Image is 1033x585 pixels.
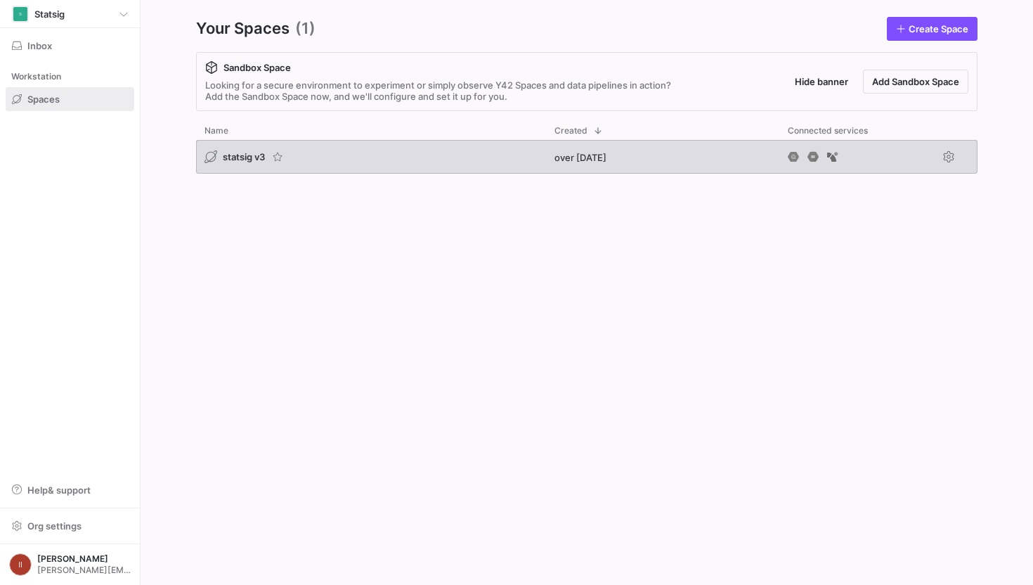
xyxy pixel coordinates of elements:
[863,70,968,94] button: Add Sandbox Space
[13,7,27,21] div: S
[554,126,587,136] span: Created
[223,62,291,73] span: Sandbox Space
[887,17,977,41] a: Create Space
[872,76,959,87] span: Add Sandbox Space
[34,8,65,20] span: Statsig
[795,76,848,87] span: Hide banner
[205,79,671,102] div: Looking for a secure environment to experiment or simply observe Y42 Spaces and data pipelines in...
[37,554,131,564] span: [PERSON_NAME]
[6,514,134,538] button: Org settings
[6,550,134,579] button: II[PERSON_NAME][PERSON_NAME][EMAIL_ADDRESS][DOMAIN_NAME]
[295,17,316,41] span: (1)
[37,565,131,575] span: [PERSON_NAME][EMAIL_ADDRESS][DOMAIN_NAME]
[27,40,52,51] span: Inbox
[554,152,606,163] span: over [DATE]
[6,66,134,87] div: Workstation
[27,94,60,105] span: Spaces
[6,87,134,111] a: Spaces
[6,522,134,533] a: Org settings
[6,478,134,502] button: Help& support
[196,140,977,179] div: Press SPACE to select this row.
[6,34,134,58] button: Inbox
[909,23,968,34] span: Create Space
[788,126,868,136] span: Connected services
[786,70,857,94] button: Hide banner
[27,520,82,532] span: Org settings
[9,553,32,576] div: II
[196,17,290,41] span: Your Spaces
[204,126,228,136] span: Name
[223,151,265,162] span: statsig v3
[27,484,91,496] span: Help & support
